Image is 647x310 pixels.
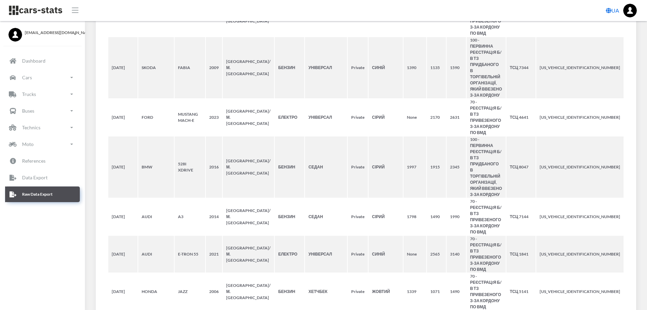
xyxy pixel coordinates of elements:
th: [US_VEHICLE_IDENTIFICATION_NUMBER] [536,99,624,136]
th: [DATE] [108,37,138,98]
th: БЕНЗИН [275,136,304,198]
span: [EMAIL_ADDRESS][DOMAIN_NAME] [25,30,76,36]
a: Trucks [5,86,80,102]
th: СІРИЙ [369,99,403,136]
a: Dashboard [5,53,80,69]
th: 2006 [206,273,222,310]
th: 1997 [403,136,426,198]
th: 100 - ПЕРВИННА РЕЄСТРАЦIЯ Б/В ТЗ ПРИДБАНОГО В ТОРГІВЕЛЬНІЙ ОРГАНІЗАЦІЇ, ЯКИЙ ВВЕЗЕНО З-ЗА КОРДОНУ [467,37,506,98]
th: БЕНЗИН [275,37,304,98]
th: Private [348,273,368,310]
th: СІРИЙ [369,136,403,198]
th: ТСЦ 1841 [506,236,536,273]
a: Cars [5,70,80,85]
th: ТСЦ 4641 [506,99,536,136]
th: УНІВЕРСАЛ [305,236,347,273]
p: Dashboard [22,56,46,65]
th: 2014 [206,198,222,235]
th: 2016 [206,136,222,198]
th: [DATE] [108,236,138,273]
th: [GEOGRAPHIC_DATA]/М.[GEOGRAPHIC_DATA] [223,273,274,310]
p: Cars [22,73,32,82]
th: FABIA [175,37,205,98]
a: UA [603,4,622,17]
th: БЕНЗИН [275,273,304,310]
th: Private [348,37,368,98]
th: 1071 [427,273,446,310]
th: [GEOGRAPHIC_DATA]/М.[GEOGRAPHIC_DATA] [223,99,274,136]
th: Private [348,236,368,273]
th: 1490 [447,273,466,310]
th: 1990 [447,198,466,235]
th: ЕЛЕКТРО [275,99,304,136]
th: AUDI [138,236,174,273]
a: Data Export [5,170,80,185]
th: Private [348,99,368,136]
th: 1590 [447,37,466,98]
th: ТСЦ 5141 [506,273,536,310]
th: 2345 [447,136,466,198]
img: ... [623,4,637,17]
th: HONDA [138,273,174,310]
th: [DATE] [108,198,138,235]
a: Raw Data Export [5,186,80,202]
th: AUDI [138,198,174,235]
th: 2023 [206,99,222,136]
th: MUSTANG MACH-E [175,99,205,136]
th: [US_VEHICLE_IDENTIFICATION_NUMBER] [536,273,624,310]
th: 2009 [206,37,222,98]
th: [GEOGRAPHIC_DATA]/М.[GEOGRAPHIC_DATA] [223,236,274,273]
p: References [22,157,46,165]
th: SKODA [138,37,174,98]
th: ТСЦ 7144 [506,198,536,235]
th: ТСЦ 8047 [506,136,536,198]
th: 70 - РЕЄСТРАЦIЯ Б/В ТЗ ПРИВЕЗЕНОГО З-ЗА КОРДОНУ ПО ВМД [467,273,506,310]
th: 1798 [403,198,426,235]
th: A3 [175,198,205,235]
th: 2631 [447,99,466,136]
th: BMW [138,136,174,198]
th: [US_VEHICLE_IDENTIFICATION_NUMBER] [536,37,624,98]
th: Private [348,198,368,235]
p: Data Export [22,173,48,182]
a: Moto [5,136,80,152]
p: Moto [22,140,34,148]
th: СИНІЙ [369,236,403,273]
th: СЕДАН [305,136,347,198]
p: Technics [22,123,40,132]
th: ЕЛЕКТРО [275,236,304,273]
a: Technics [5,120,80,135]
th: [US_VEHICLE_IDENTIFICATION_NUMBER] [536,198,624,235]
th: 2565 [427,236,446,273]
th: Private [348,136,368,198]
th: 3140 [447,236,466,273]
th: 70 - РЕЄСТРАЦIЯ Б/В ТЗ ПРИВЕЗЕНОГО З-ЗА КОРДОНУ ПО ВМД [467,236,506,273]
th: 1490 [427,198,446,235]
th: 2021 [206,236,222,273]
th: БЕНЗИН [275,198,304,235]
th: [US_VEHICLE_IDENTIFICATION_NUMBER] [536,136,624,198]
th: [GEOGRAPHIC_DATA]/М.[GEOGRAPHIC_DATA] [223,198,274,235]
p: Buses [22,107,34,115]
th: 1339 [403,273,426,310]
th: ХЕТЧБЕК [305,273,347,310]
a: References [5,153,80,169]
th: 1390 [403,37,426,98]
th: УНІВЕРСАЛ [305,37,347,98]
img: navbar brand [8,5,63,16]
th: FORD [138,99,174,136]
th: [DATE] [108,273,138,310]
th: None [403,236,426,273]
p: Raw Data Export [22,191,53,198]
th: 1135 [427,37,446,98]
th: JAZZ [175,273,205,310]
th: 2170 [427,99,446,136]
th: None [403,99,426,136]
th: [DATE] [108,99,138,136]
p: Trucks [22,90,36,98]
th: СИНІЙ [369,37,403,98]
th: 1915 [427,136,446,198]
th: ТСЦ 7344 [506,37,536,98]
th: УНІВЕРСАЛ [305,99,347,136]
